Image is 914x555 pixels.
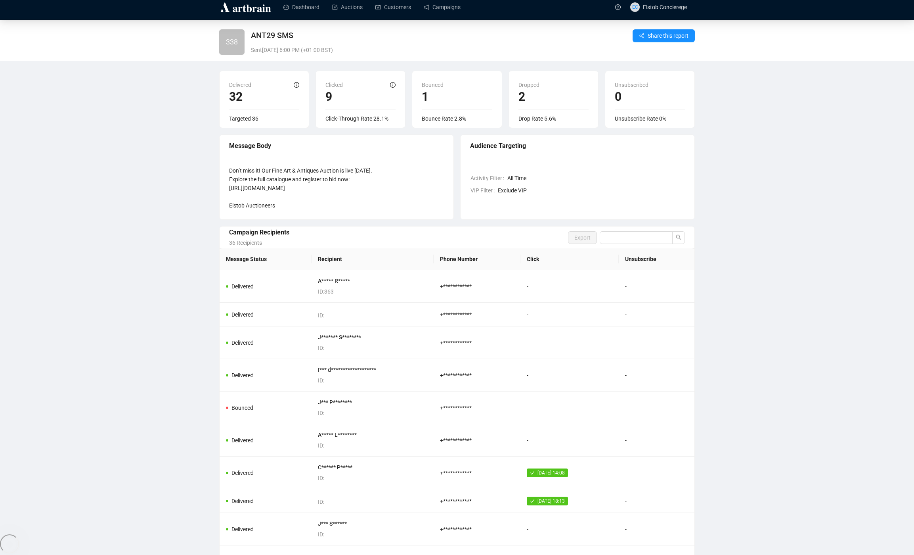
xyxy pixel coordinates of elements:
[422,89,492,104] h2: 1
[229,82,251,88] span: Delivered
[318,410,324,416] span: ID:
[422,82,444,88] span: Bounced
[615,4,621,10] span: question-circle
[231,498,254,504] span: Delivered
[229,89,299,104] h2: 32
[390,82,396,88] span: info-circle
[231,311,254,318] span: Delivered
[325,89,396,104] h2: 9
[470,141,685,151] div: Audience Targeting
[231,470,254,476] span: Delivered
[520,326,619,359] td: -
[318,312,324,319] span: ID:
[518,89,589,104] h2: 2
[619,424,694,457] td: -
[229,240,262,246] span: 36 Recipients
[318,442,324,449] span: ID:
[518,82,539,88] span: Dropped
[648,31,688,40] span: Share this report
[231,526,254,532] span: Delivered
[226,36,238,48] span: 338
[220,248,312,270] th: Message Status
[520,392,619,424] td: -
[619,303,694,326] td: -
[520,359,619,392] td: -
[537,498,565,504] span: [DATE] 18:13
[530,499,535,503] span: check
[619,392,694,424] td: -
[530,471,535,475] span: check
[520,424,619,457] td: -
[318,475,324,481] span: ID:
[518,109,589,123] div: Drop Rate 5.6%
[318,377,324,384] span: ID:
[231,283,254,290] span: Delivered
[643,4,687,10] span: Elstob Concierege
[231,372,254,378] span: Delivered
[520,248,619,270] th: Click
[619,489,694,513] td: -
[470,186,498,195] span: VIP Filter
[498,186,685,195] span: Exclude VIP
[615,82,648,88] span: Unsubscribed
[251,29,333,42] h1: ANT29 SMS
[251,46,333,54] div: Sent [DATE] 6:00 PM (+01:00 BST)
[325,109,396,123] div: Click-Through Rate 28.1%
[229,227,568,237] div: Campaign Recipients
[633,29,695,42] button: Share this report
[229,166,444,210] div: Don’t miss it! Our Fine Art & Antiques Auction is live [DATE]. Explore the full catalogue and reg...
[619,457,694,489] td: -
[507,174,685,182] span: All Time
[537,470,565,476] span: [DATE] 14:08
[619,270,694,303] td: -
[231,437,254,444] span: Delivered
[325,82,343,88] span: Clicked
[229,109,299,123] div: Targeted 36
[520,303,619,326] td: -
[619,326,694,359] td: -
[229,141,444,151] div: Message Body
[615,109,685,123] div: Unsubscribe Rate 0%
[676,234,681,240] span: search
[632,3,638,11] span: EC
[615,89,685,104] h2: 0
[520,513,619,545] td: -
[318,499,324,505] span: ID:
[318,531,324,538] span: ID:
[619,248,694,270] th: Unsubscribe
[294,82,299,88] span: info-circle
[318,345,324,351] span: ID:
[219,1,272,13] img: logo
[568,231,597,244] button: Export
[422,109,492,123] div: Bounce Rate 2.8%
[639,33,644,38] span: share-alt
[231,405,253,411] span: Bounced
[312,248,434,270] th: Recipient
[470,174,507,182] span: Activity Filter
[619,513,694,545] td: -
[231,340,254,346] span: Delivered
[434,248,520,270] th: Phone Number
[318,288,334,295] span: ID: 363
[619,359,694,392] td: -
[520,270,619,303] td: -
